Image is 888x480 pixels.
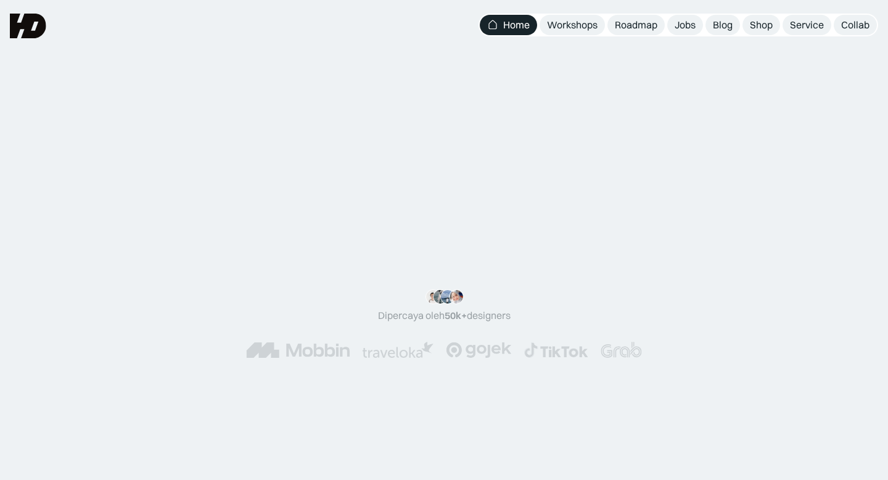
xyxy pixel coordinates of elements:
a: Service [783,15,831,35]
a: Shop [742,15,780,35]
div: Dipercaya oleh designers [378,309,511,322]
a: Home [480,15,537,35]
div: Blog [713,19,733,31]
a: Roadmap [607,15,665,35]
a: Workshops [540,15,605,35]
div: Workshops [547,19,598,31]
a: Blog [705,15,740,35]
a: Collab [834,15,877,35]
span: 50k+ [445,309,467,321]
div: Roadmap [615,19,657,31]
div: Home [503,19,530,31]
div: Collab [841,19,869,31]
a: Jobs [667,15,703,35]
div: Shop [750,19,773,31]
div: Service [790,19,824,31]
div: Jobs [675,19,696,31]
